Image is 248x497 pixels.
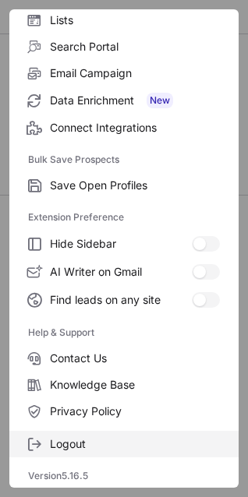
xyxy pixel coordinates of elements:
[50,293,192,307] span: Find leads on any site
[9,345,239,372] label: Contact Us
[9,115,239,141] label: Connect Integrations
[9,431,239,457] label: Logout
[50,93,220,108] span: Data Enrichment
[9,230,239,258] label: Hide Sidebar
[50,13,220,27] span: Lists
[50,404,220,418] span: Privacy Policy
[147,93,173,108] span: New
[50,378,220,392] span: Knowledge Base
[50,178,220,192] span: Save Open Profiles
[9,258,239,286] label: AI Writer on Gmail
[50,237,192,251] span: Hide Sidebar
[28,320,220,345] label: Help & Support
[9,60,239,86] label: Email Campaign
[9,286,239,314] label: Find leads on any site
[9,7,239,33] label: Lists
[50,351,220,365] span: Contact Us
[9,398,239,425] label: Privacy Policy
[50,40,220,54] span: Search Portal
[9,464,239,488] div: Version 5.16.5
[9,372,239,398] label: Knowledge Base
[50,121,220,135] span: Connect Integrations
[9,86,239,115] label: Data Enrichment New
[9,33,239,60] label: Search Portal
[28,205,220,230] label: Extension Preference
[50,66,220,80] span: Email Campaign
[50,437,220,451] span: Logout
[28,147,220,172] label: Bulk Save Prospects
[9,172,239,199] label: Save Open Profiles
[50,265,192,279] span: AI Writer on Gmail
